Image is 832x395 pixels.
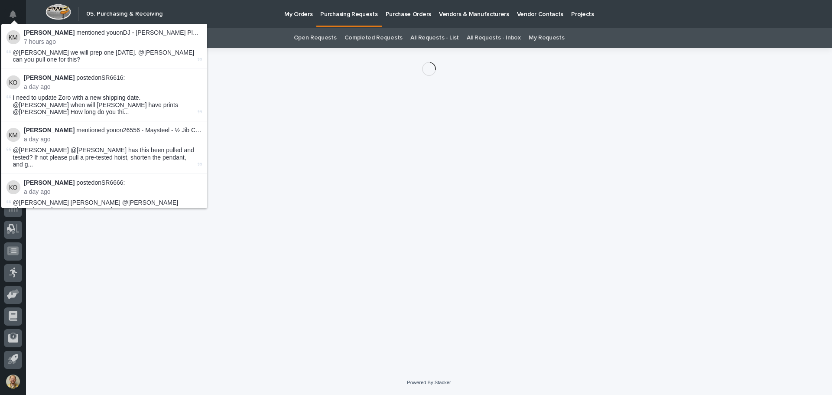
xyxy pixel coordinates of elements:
strong: [PERSON_NAME] [24,127,75,134]
span: @[PERSON_NAME] @[PERSON_NAME] has this been pulled and tested? If not please pull a pre-tested ho... [13,147,196,168]
div: Notifications [11,10,22,24]
img: Kyle Miller [6,30,20,44]
img: Ken Overmyer [6,180,20,194]
p: mentioned you on : [24,127,202,134]
p: posted on SR6616 : [24,74,202,82]
a: All Requests - List [410,28,459,48]
h2: 05. Purchasing & Receiving [86,10,162,18]
a: 26556 - Maysteel - ½ Jib Cranes -12' Span [123,127,238,134]
a: Completed Requests [344,28,403,48]
span: I need to update Zoro with a new shipping date. @[PERSON_NAME] when will [PERSON_NAME] have print... [13,94,196,116]
p: 7 hours ago [24,38,202,46]
span: @[PERSON_NAME] we will prep one [DATE]. @[PERSON_NAME] can you pull one for this? [13,49,195,63]
strong: [PERSON_NAME] [24,74,75,81]
a: All Requests - Inbox [467,28,521,48]
img: Workspace Logo [45,4,71,20]
a: My Requests [529,28,565,48]
strong: [PERSON_NAME] [24,179,75,186]
p: posted on SR6666 : [24,179,202,186]
img: Kyle Miller [6,128,20,142]
img: Ken Overmyer [6,75,20,89]
p: a day ago [24,188,202,196]
a: Open Requests [294,28,337,48]
button: users-avatar [4,372,22,391]
a: Powered By Stacker [407,380,451,385]
span: @[PERSON_NAME] [PERSON_NAME] @[PERSON_NAME] Please let me know once these are done. [13,199,179,213]
p: a day ago [24,136,202,143]
strong: [PERSON_NAME] [24,29,75,36]
p: a day ago [24,83,202,91]
button: Notifications [4,5,22,23]
p: mentioned you on DJ - [PERSON_NAME] Plant 7 - System F I-Drive Components : [24,29,202,36]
